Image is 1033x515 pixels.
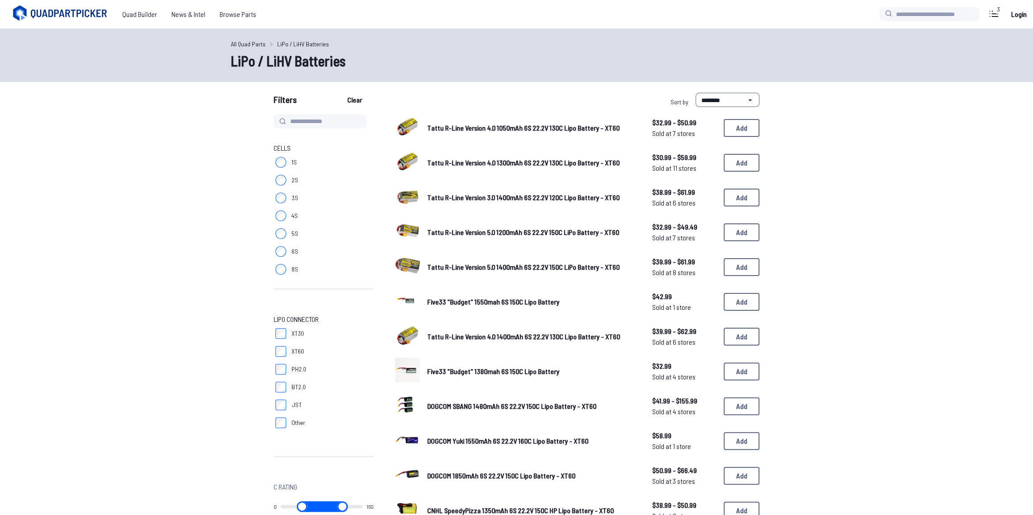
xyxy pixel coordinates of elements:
[671,98,688,106] span: Sort by
[652,198,716,208] span: Sold at 6 stores
[231,39,266,49] a: All Quad Parts
[652,337,716,347] span: Sold at 6 stores
[277,39,329,49] a: LiPo / LiHV Batteries
[395,184,420,209] img: image
[292,247,298,256] span: 6S
[292,347,304,356] span: XT60
[395,288,420,313] img: image
[427,436,638,446] a: DOGCOM Yuki 1550mAh 6S 22.2V 160C Lipo Battery - XT60
[274,503,277,510] output: 0
[724,293,759,311] button: Add
[292,229,298,238] span: 5S
[274,314,319,325] span: LiPo Connector
[275,157,286,168] input: 1S
[427,157,638,168] a: Tattu R-Line Version 4.0 1300mAh 6S 22.2V 130C Lipo Battery - XT60
[696,93,759,107] select: Sort by
[427,506,614,515] span: CNHL SpeedyPizza 1350mAh 6S 22.2V 150C HP Lipo Battery - XT60
[395,323,420,350] a: image
[652,430,716,441] span: $58.99
[427,227,638,238] a: Tattu R-Line Version 5.0 1200mAh 6S 22.2V 150C LiPo Battery - XT60
[275,400,286,410] input: JST
[652,291,716,302] span: $42.99
[427,228,619,236] span: Tattu R-Line Version 5.0 1200mAh 6S 22.2V 150C LiPo Battery - XT60
[427,471,575,480] span: DOGCOM 1850mAh 6S 22.2V 150C Lipo Battery - XT60
[395,114,420,139] img: image
[274,482,297,492] span: C Rating
[652,256,716,267] span: $39.99 - $61.99
[724,467,759,485] button: Add
[427,297,559,306] span: Five33 "Budget" 1550mah 6S 150C Lipo Battery
[395,149,420,177] a: image
[652,476,716,486] span: Sold at 3 stores
[395,253,420,281] a: image
[395,392,420,417] img: image
[427,366,638,377] a: Five33 "Budget" 1380mah 6S 150C Lipo Battery
[427,402,596,410] span: DOGCOM SBANG 1480mAh 6S 22.2V 150C Lipo Battery - XT60
[652,222,716,232] span: $32.99 - $49.49
[427,297,638,307] a: Five33 "Budget" 1550mah 6S 150C Lipo Battery
[275,364,286,375] input: PH2.0
[292,176,298,185] span: 2S
[724,328,759,346] button: Add
[212,5,263,23] a: Browse Parts
[395,358,420,385] a: image
[652,232,716,243] span: Sold at 7 stores
[275,328,286,339] input: XT30
[292,158,297,167] span: 1S
[427,470,638,481] a: DOGCOM 1850mAh 6S 22.2V 150C Lipo Battery - XT60
[652,128,716,139] span: Sold at 7 stores
[292,365,306,374] span: PH2.0
[427,437,588,445] span: DOGCOM Yuki 1550mAh 6S 22.2V 160C Lipo Battery - XT60
[652,465,716,476] span: $50.99 - $66.49
[395,427,420,452] img: image
[274,93,297,111] span: Filters
[427,192,638,203] a: Tattu R-Line Version 3.0 1400mAh 6S 22.2V 120C Lipo Battery - XT60
[427,263,620,271] span: Tattu R-Line Version 5.0 1400mAh 6S 22.2V 150C LiPo Battery - XT60
[652,267,716,278] span: Sold at 8 stores
[275,382,286,392] input: BT2.0
[427,332,620,341] span: Tattu R-Line Version 4.0 1400mAh 6S 22.2V 130C Lipo Battery - XT60
[652,163,716,173] span: Sold at 11 stores
[724,258,759,276] button: Add
[275,417,286,428] input: Other
[395,358,420,383] img: image
[427,123,638,133] a: Tattu R-Line Version 4.0 1050mAh 6S 22.2V 130C Lipo Battery - XT60
[395,114,420,142] a: image
[292,329,304,338] span: XT30
[395,253,420,278] img: image
[427,401,638,412] a: DOGCOM SBANG 1480mAh 6S 22.2V 150C Lipo Battery - XT60
[275,346,286,357] input: XT60
[275,264,286,275] input: 8S
[292,400,302,409] span: JST
[395,218,420,243] img: image
[231,50,802,71] h1: LiPo / LiHV Batteries
[115,5,164,23] a: Quad Builder
[395,392,420,420] a: image
[652,406,716,417] span: Sold at 4 stores
[652,302,716,313] span: Sold at 1 store
[292,194,298,202] span: 3S
[164,5,212,23] a: News & Intel
[724,397,759,415] button: Add
[652,361,716,371] span: $32.99
[274,143,291,153] span: Cells
[395,462,420,487] img: image
[292,211,298,220] span: 4S
[724,154,759,172] button: Add
[724,189,759,206] button: Add
[275,193,286,203] input: 3S
[275,228,286,239] input: 5S
[427,193,620,202] span: Tattu R-Line Version 3.0 1400mAh 6S 22.2V 120C Lipo Battery - XT60
[427,262,638,272] a: Tattu R-Line Version 5.0 1400mAh 6S 22.2V 150C LiPo Battery - XT60
[395,149,420,174] img: image
[427,124,620,132] span: Tattu R-Line Version 4.0 1050mAh 6S 22.2V 130C Lipo Battery - XT60
[395,462,420,490] a: image
[724,363,759,380] button: Add
[652,187,716,198] span: $38.99 - $61.99
[1008,5,1029,23] a: Login
[292,418,305,427] span: Other
[395,427,420,455] a: image
[275,175,286,185] input: 2S
[395,288,420,316] a: image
